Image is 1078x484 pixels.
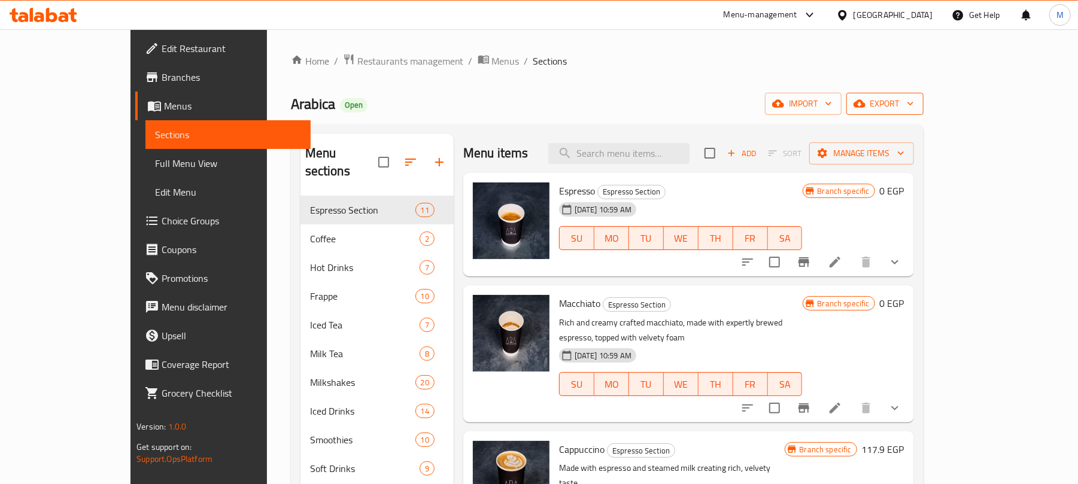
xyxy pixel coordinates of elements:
span: 10 [416,434,434,446]
img: Macchiato [473,295,549,372]
div: items [415,289,435,303]
h6: 117.9 EGP [862,441,904,458]
span: Milkshakes [310,375,415,389]
a: Support.OpsPlatform [136,451,212,467]
span: 9 [420,463,434,474]
button: sort-choices [733,394,762,422]
span: Iced Tea [310,318,420,332]
button: Branch-specific-item [789,248,818,276]
button: show more [880,248,909,276]
button: SU [559,226,594,250]
div: Coffee2 [300,224,454,253]
svg: Show Choices [888,255,902,269]
span: 1.0.0 [168,419,187,434]
button: TU [629,372,664,396]
button: SU [559,372,594,396]
div: [GEOGRAPHIC_DATA] [854,8,933,22]
span: Select to update [762,249,787,275]
button: Add [722,144,761,163]
span: 20 [416,377,434,388]
a: Edit Restaurant [135,34,311,63]
div: Espresso Section [310,203,415,217]
span: Select section first [761,144,809,163]
div: Hot Drinks7 [300,253,454,282]
span: Grocery Checklist [162,386,301,400]
span: Iced Drinks [310,404,415,418]
a: Edit menu item [828,255,842,269]
span: Add item [722,144,761,163]
span: Coffee [310,232,420,246]
span: Frappe [310,289,415,303]
div: Milk Tea8 [300,339,454,368]
nav: breadcrumb [291,53,924,69]
span: Version: [136,419,166,434]
img: Espresso [473,182,549,259]
span: Upsell [162,328,301,343]
h2: Menu items [463,144,529,162]
span: Espresso Section [608,444,675,458]
span: Manage items [819,146,904,161]
a: Coupons [135,235,311,264]
span: Branches [162,70,301,84]
button: WE [664,372,699,396]
span: SA [773,230,798,247]
span: export [856,96,914,111]
span: 7 [420,262,434,273]
a: Menus [135,92,311,120]
span: Select all sections [371,150,396,175]
span: SU [564,376,590,393]
span: Open [340,100,368,110]
a: Branches [135,63,311,92]
button: show more [880,394,909,422]
span: Full Menu View [155,156,301,171]
input: search [548,143,690,164]
span: Macchiato [559,294,600,312]
div: Hot Drinks [310,260,420,275]
span: Coverage Report [162,357,301,372]
button: TU [629,226,664,250]
span: Soft Drinks [310,461,420,476]
span: Milk Tea [310,346,420,361]
a: Choice Groups [135,206,311,235]
div: Espresso Section [607,443,675,458]
div: Menu-management [724,8,797,22]
button: delete [852,248,880,276]
div: Frappe10 [300,282,454,311]
div: items [415,375,435,389]
a: Promotions [135,264,311,293]
button: FR [733,372,768,396]
span: SA [773,376,798,393]
span: Select section [697,141,722,166]
span: Arabica [291,90,335,117]
div: items [420,461,435,476]
span: Restaurants management [357,54,464,68]
button: sort-choices [733,248,762,276]
span: FR [738,230,763,247]
div: Iced Drinks14 [300,397,454,425]
button: Manage items [809,142,914,165]
span: Choice Groups [162,214,301,228]
span: Espresso [559,182,595,200]
div: Soft Drinks9 [300,454,454,483]
a: Edit Menu [145,178,311,206]
h2: Menu sections [305,144,378,180]
button: SA [768,372,803,396]
a: Edit menu item [828,401,842,415]
button: Add section [425,148,454,176]
li: / [469,54,473,68]
span: Edit Menu [155,185,301,199]
button: FR [733,226,768,250]
h6: 0 EGP [880,182,904,199]
button: Branch-specific-item [789,394,818,422]
span: Espresso Section [603,298,670,312]
div: Espresso Section [603,297,671,312]
span: 14 [416,406,434,417]
span: WE [669,376,694,393]
li: / [524,54,529,68]
div: items [415,404,435,418]
div: Espresso Section [597,185,666,199]
span: SU [564,230,590,247]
